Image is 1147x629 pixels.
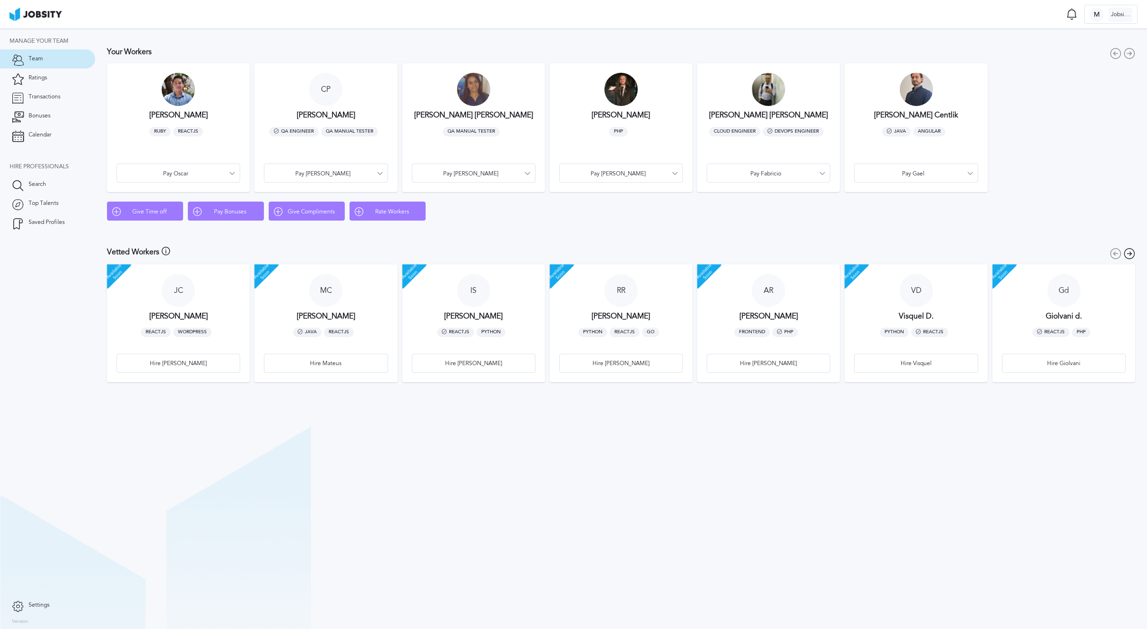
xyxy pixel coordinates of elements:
[578,328,607,337] span: Python
[560,354,682,373] div: Hire [PERSON_NAME]
[173,127,203,136] span: ReactJS
[1002,354,1126,373] button: Hire Giolvani
[859,171,967,177] span: Pay Gael
[752,274,785,307] div: A R
[97,254,135,292] span: Available Soon
[1084,5,1137,24] button: MJobsity LLC
[363,209,420,215] span: Rate Workers
[122,171,229,177] span: Pay Oscar
[297,111,355,119] h3: [PERSON_NAME]
[763,127,824,136] span: DevOps Engineer
[604,274,638,307] div: R R
[913,127,945,136] span: Angular
[707,354,830,373] div: Hire [PERSON_NAME]
[392,254,430,292] span: Available Soon
[559,354,683,373] button: Hire [PERSON_NAME]
[244,254,282,292] span: Available Soon
[443,127,500,136] span: QA Manual Tester
[282,209,340,215] span: Give Compliments
[264,164,388,183] button: Pay [PERSON_NAME]
[29,132,51,138] span: Calendar
[835,254,873,292] span: Available Soon
[293,328,321,337] span: Java
[457,274,490,307] div: I S
[539,254,577,292] span: Available Soon
[29,113,50,119] span: Bonuses
[29,200,58,207] span: Top Talents
[417,171,525,177] span: Pay [PERSON_NAME]
[899,312,933,320] h3: Visquel D.
[592,312,650,320] h3: [PERSON_NAME]
[149,111,208,119] h3: [PERSON_NAME]
[911,328,948,337] span: ReactJS
[264,354,387,373] div: Hire Mateus
[437,328,474,337] span: ReactJS
[854,164,978,183] button: Pay Gael
[269,202,345,221] button: Give Compliments
[29,219,65,226] span: Saved Profiles
[107,202,183,221] button: Give Time off
[10,38,95,45] div: Manage your team
[141,328,171,337] span: ReactJS
[476,328,505,337] span: Python
[188,202,264,221] button: Pay Bonuses
[149,127,171,136] span: Ruby
[309,73,342,106] div: C P
[29,94,60,100] span: Transactions
[10,164,95,170] div: Hire Professionals
[712,171,819,177] span: Pay Fabricio
[604,73,638,106] div: G M
[609,127,628,136] span: PHP
[1032,328,1069,337] span: ReactJS
[772,328,798,337] span: PHP
[1046,312,1082,320] h3: Giolvani d.
[734,328,770,337] span: Frontend
[107,48,152,56] h3: Your Workers
[321,127,378,136] span: QA Manual Tester
[117,354,240,373] button: Hire [PERSON_NAME]
[269,171,377,177] span: Pay [PERSON_NAME]
[610,328,640,337] span: ReactJS
[707,164,830,183] button: Pay Fabricio
[752,73,785,106] div: F d
[1108,11,1132,18] p: Jobsity LLC
[559,164,683,183] button: Pay [PERSON_NAME]
[564,171,672,177] span: Pay [PERSON_NAME]
[29,75,47,81] span: Ratings
[173,328,212,337] span: Wordpress
[117,354,240,373] div: Hire [PERSON_NAME]
[29,602,49,609] span: Settings
[444,312,503,320] h3: [PERSON_NAME]
[707,354,830,373] button: Hire [PERSON_NAME]
[309,274,342,307] div: M C
[687,254,725,292] span: Available Soon
[12,619,29,625] label: Version:
[414,111,533,119] h3: [PERSON_NAME] [PERSON_NAME]
[457,73,490,106] div: L Y
[1047,274,1080,307] div: G d
[1072,328,1090,337] span: PHP
[117,164,240,183] button: Pay Oscar
[121,209,178,215] span: Give Time off
[412,354,535,373] button: Hire [PERSON_NAME]
[29,181,46,188] span: Search
[642,328,659,337] span: GO
[202,209,259,215] span: Pay Bonuses
[162,73,195,106] div: O O
[324,328,354,337] span: ReactJS
[1089,8,1104,22] div: M
[412,164,535,183] button: Pay [PERSON_NAME]
[882,127,911,136] span: Java
[592,111,650,119] h3: [PERSON_NAME]
[900,73,933,106] div: G M
[350,202,426,221] button: Rate Workers
[269,127,319,136] span: QA Engineer
[854,354,978,373] button: Hire Visquel
[709,127,760,136] span: Cloud Engineer
[29,56,43,62] span: Team
[107,248,159,256] h3: Vetted Workers
[709,111,828,119] h3: [PERSON_NAME] [PERSON_NAME]
[982,254,1020,292] span: Available Soon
